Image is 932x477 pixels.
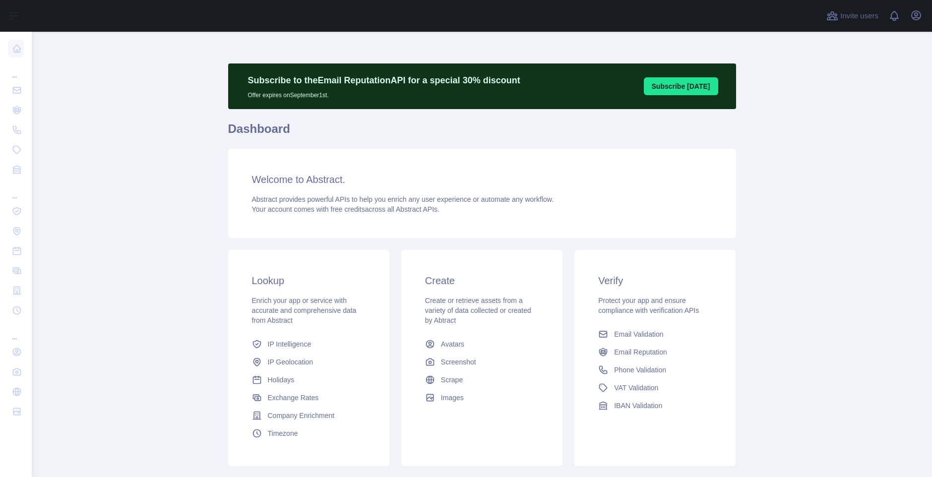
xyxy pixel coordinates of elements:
a: Scrape [421,371,543,389]
span: Invite users [840,10,878,22]
h3: Verify [598,274,712,288]
a: Email Reputation [594,343,716,361]
a: IBAN Validation [594,397,716,415]
span: Create or retrieve assets from a variety of data collected or created by Abtract [425,297,531,324]
span: VAT Validation [614,383,658,393]
span: free credits [331,205,365,213]
span: Exchange Rates [268,393,319,403]
a: Holidays [248,371,370,389]
div: ... [8,321,24,341]
a: Email Validation [594,325,716,343]
button: Subscribe [DATE] [644,77,718,95]
a: Exchange Rates [248,389,370,407]
a: VAT Validation [594,379,716,397]
div: ... [8,60,24,79]
span: IBAN Validation [614,401,662,411]
span: Email Validation [614,329,663,339]
p: Offer expires on September 1st. [248,87,520,99]
span: Protect your app and ensure compliance with verification APIs [598,297,699,314]
span: Timezone [268,428,298,438]
a: IP Geolocation [248,353,370,371]
span: Company Enrichment [268,411,335,420]
span: Phone Validation [614,365,666,375]
a: Images [421,389,543,407]
h3: Create [425,274,539,288]
span: Email Reputation [614,347,667,357]
div: ... [8,180,24,200]
span: IP Intelligence [268,339,311,349]
span: Enrich your app or service with accurate and comprehensive data from Abstract [252,297,357,324]
span: Abstract provides powerful APIs to help you enrich any user experience or automate any workflow. [252,195,554,203]
span: Screenshot [441,357,476,367]
a: Phone Validation [594,361,716,379]
span: Your account comes with across all Abstract APIs. [252,205,439,213]
span: Avatars [441,339,464,349]
a: Avatars [421,335,543,353]
span: Holidays [268,375,295,385]
button: Invite users [824,8,880,24]
p: Subscribe to the Email Reputation API for a special 30 % discount [248,73,520,87]
span: Scrape [441,375,463,385]
span: IP Geolocation [268,357,313,367]
h1: Dashboard [228,121,736,145]
span: Images [441,393,464,403]
a: IP Intelligence [248,335,370,353]
h3: Welcome to Abstract. [252,173,712,186]
a: Company Enrichment [248,407,370,424]
a: Screenshot [421,353,543,371]
a: Timezone [248,424,370,442]
h3: Lookup [252,274,366,288]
